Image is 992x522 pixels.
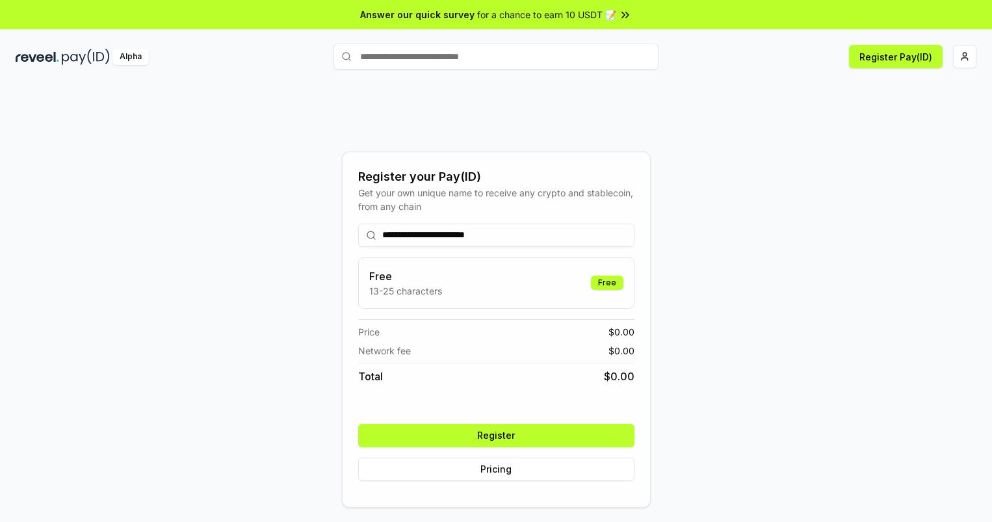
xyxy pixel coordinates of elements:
[16,49,59,65] img: reveel_dark
[358,369,383,384] span: Total
[369,284,442,298] p: 13-25 characters
[360,8,475,21] span: Answer our quick survey
[608,344,634,358] span: $ 0.00
[358,424,634,447] button: Register
[112,49,149,65] div: Alpha
[358,186,634,213] div: Get your own unique name to receive any crypto and stablecoin, from any chain
[62,49,110,65] img: pay_id
[358,168,634,186] div: Register your Pay(ID)
[358,458,634,481] button: Pricing
[591,276,623,290] div: Free
[608,325,634,339] span: $ 0.00
[604,369,634,384] span: $ 0.00
[369,268,442,284] h3: Free
[358,325,380,339] span: Price
[358,344,411,358] span: Network fee
[849,45,943,68] button: Register Pay(ID)
[477,8,616,21] span: for a chance to earn 10 USDT 📝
